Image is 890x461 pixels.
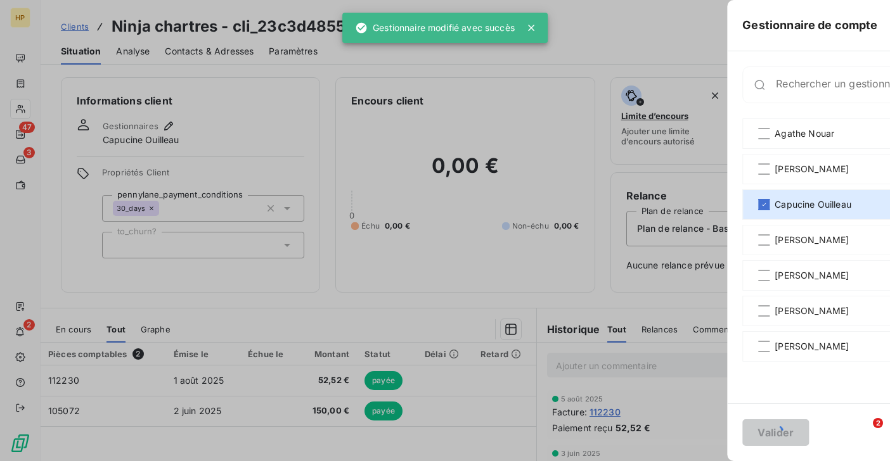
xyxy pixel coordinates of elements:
[847,418,877,448] iframe: Intercom live chat
[775,305,849,317] span: [PERSON_NAME]
[742,16,877,34] h5: Gestionnaire de compte
[775,163,849,175] span: [PERSON_NAME]
[775,269,849,282] span: [PERSON_NAME]
[873,418,883,428] span: 2
[775,127,834,140] span: Agathe Nouar
[742,419,809,446] button: Valider
[775,198,851,211] span: Capucine Ouilleau
[775,234,849,246] span: [PERSON_NAME]
[775,340,849,353] span: [PERSON_NAME]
